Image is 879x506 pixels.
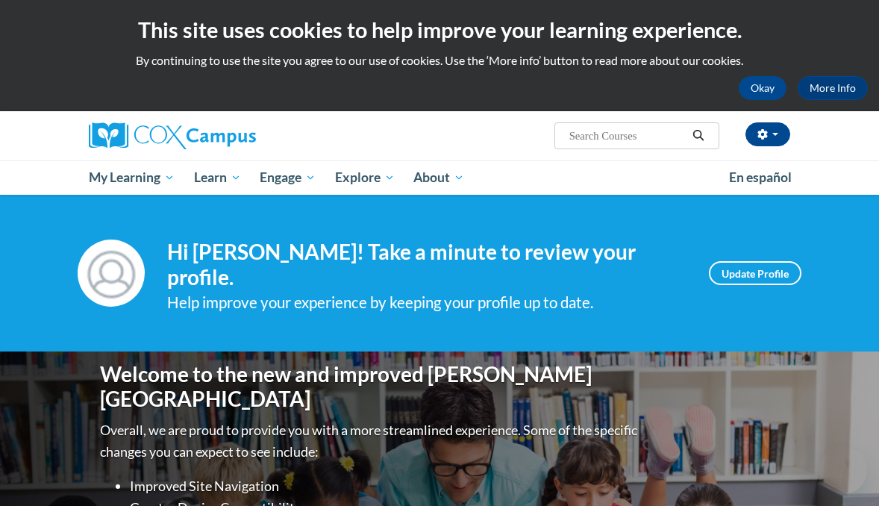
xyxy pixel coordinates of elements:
h4: Hi [PERSON_NAME]! Take a minute to review your profile. [167,240,686,290]
a: Cox Campus [89,122,307,149]
a: Learn [184,160,251,195]
div: Help improve your experience by keeping your profile up to date. [167,290,686,315]
h1: Welcome to the new and improved [PERSON_NAME][GEOGRAPHIC_DATA] [100,362,641,412]
button: Okay [739,76,786,100]
span: My Learning [89,169,175,187]
div: Main menu [78,160,801,195]
a: About [404,160,475,195]
span: En español [729,169,792,185]
iframe: Button to launch messaging window [819,446,867,494]
button: Search [687,127,710,145]
a: More Info [798,76,868,100]
img: Cox Campus [89,122,256,149]
li: Improved Site Navigation [130,475,641,497]
p: By continuing to use the site you agree to our use of cookies. Use the ‘More info’ button to read... [11,52,868,69]
span: Learn [194,169,241,187]
p: Overall, we are proud to provide you with a more streamlined experience. Some of the specific cha... [100,419,641,463]
a: Engage [250,160,325,195]
span: Explore [335,169,395,187]
a: Explore [325,160,404,195]
input: Search Courses [568,127,687,145]
img: Profile Image [78,240,145,307]
span: About [413,169,464,187]
a: Update Profile [709,261,801,285]
a: En español [719,162,801,193]
a: My Learning [79,160,184,195]
h2: This site uses cookies to help improve your learning experience. [11,15,868,45]
button: Account Settings [745,122,790,146]
span: Engage [260,169,316,187]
